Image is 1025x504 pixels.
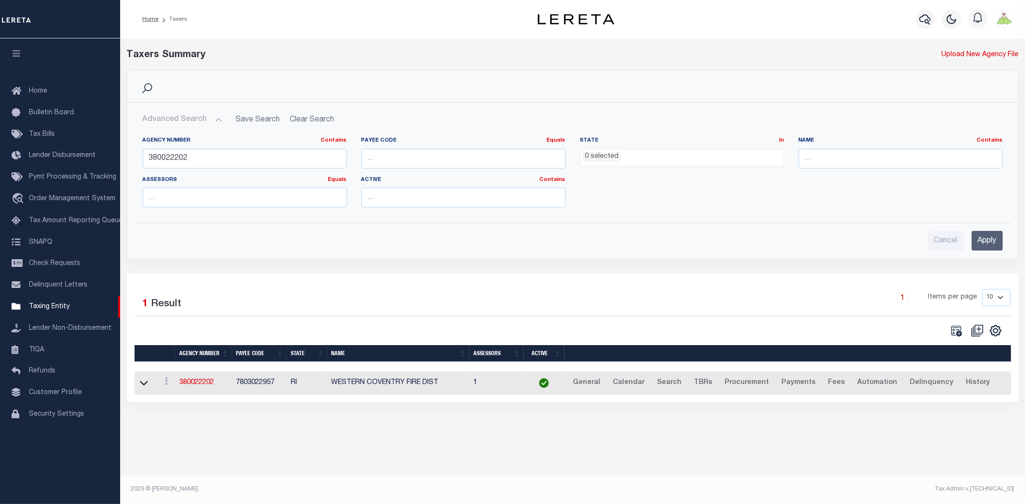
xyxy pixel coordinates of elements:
[853,375,902,391] a: Automation
[928,231,964,251] input: Cancel
[539,378,549,388] img: check-icon-green.svg
[287,345,327,362] th: State: activate to sort column ascending
[321,138,347,143] a: Contains
[232,372,287,395] td: 7803022957
[653,375,686,391] a: Search
[799,149,1003,168] input: ...
[143,188,347,207] input: ...
[175,345,232,362] th: Agency Number: activate to sort column ascending
[29,411,84,418] span: Security Settings
[580,485,1014,493] div: Tax Admin v.[TECHNICAL_ID]
[29,325,111,332] span: Lender Non-Disbursement
[779,138,784,143] a: In
[29,239,52,245] span: SNAPQ
[29,174,116,180] span: Pymt Processing & Tracking
[905,375,958,391] a: Delinquency
[824,375,849,391] a: Fees
[29,88,47,95] span: Home
[568,375,605,391] a: General
[151,297,182,312] label: Result
[29,282,87,288] span: Delinquent Letters
[547,138,566,143] a: Equals
[29,346,44,353] span: TIQA
[361,176,566,184] label: Active
[143,149,347,168] input: ...
[143,299,148,309] span: 1
[799,137,1003,145] label: Name
[179,379,214,386] a: 380022202
[127,48,792,62] div: Taxers Summary
[327,345,469,362] th: Name: activate to sort column ascending
[962,375,994,391] a: History
[143,110,222,129] button: Advanced Search
[361,137,566,145] label: Payee Code
[972,231,1003,251] input: Apply
[328,177,347,182] a: Equals
[159,15,187,24] li: Taxers
[540,177,566,182] a: Contains
[232,345,287,362] th: Payee Code: activate to sort column ascending
[29,368,55,374] span: Refunds
[690,375,716,391] a: TBRs
[29,152,96,159] span: Lender Disbursement
[143,137,347,145] label: Agency Number
[29,195,115,202] span: Order Management System
[608,375,649,391] a: Calendar
[12,193,27,205] i: travel_explore
[942,50,1019,60] a: Upload New Agency File
[124,485,573,493] div: 2025 © [PERSON_NAME].
[29,260,80,267] span: Check Requests
[977,138,1003,143] a: Contains
[469,372,524,395] td: 1
[29,109,74,116] span: Bulletin Board
[143,176,347,184] label: Assessors
[580,137,784,145] label: State
[897,292,908,303] a: 1
[29,217,123,224] span: Tax Amount Reporting Queue
[29,389,82,396] span: Customer Profile
[777,375,820,391] a: Payments
[361,149,566,168] input: ...
[524,345,565,362] th: Active: activate to sort column ascending
[583,152,621,162] li: 0 selected
[361,188,566,207] input: ...
[29,131,55,138] span: Tax Bills
[142,16,159,22] a: Home
[29,303,70,310] span: Taxing Entity
[720,375,773,391] a: Procurement
[287,372,327,395] td: RI
[469,345,524,362] th: Assessors: activate to sort column ascending
[327,372,469,395] td: WESTERN COVENTRY FIRE DIST
[928,292,977,303] span: Items per page
[538,14,615,24] img: logo-dark.svg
